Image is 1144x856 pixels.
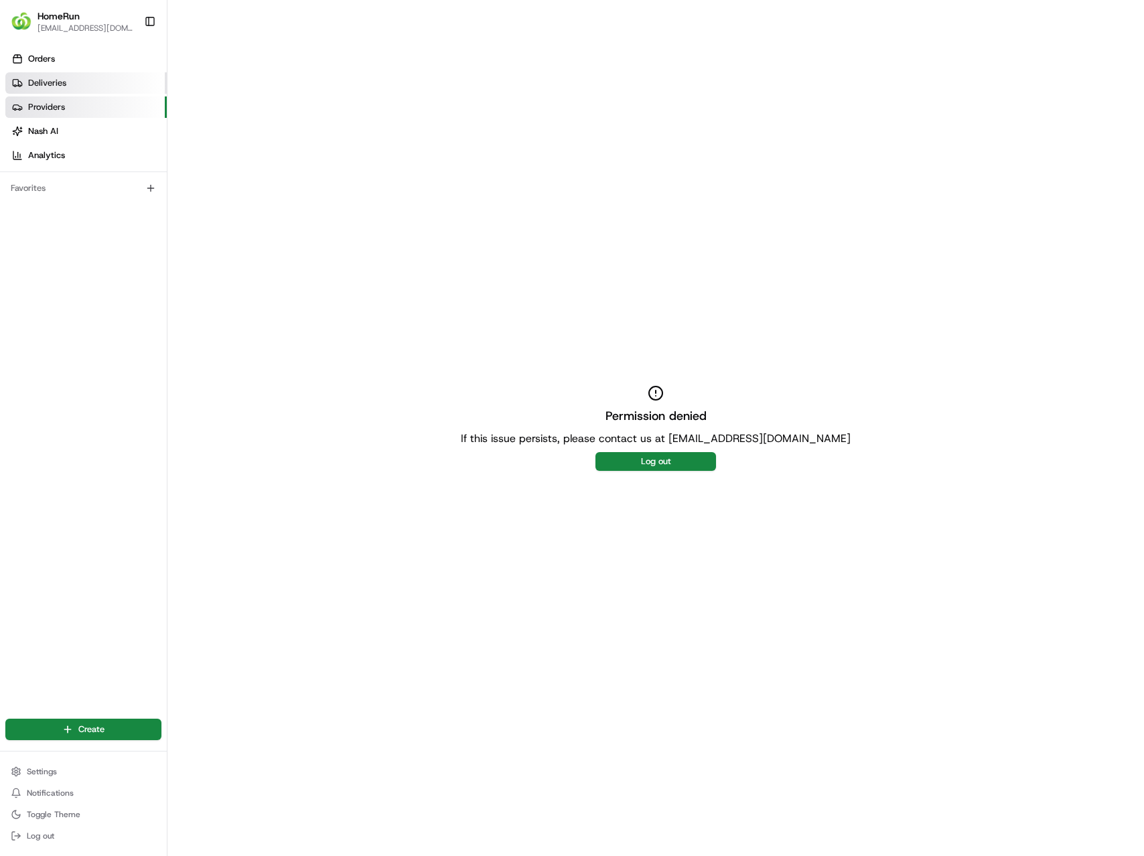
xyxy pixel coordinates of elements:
[5,121,167,142] a: Nash AI
[5,177,161,199] div: Favorites
[28,149,65,161] span: Analytics
[5,48,167,70] a: Orders
[5,762,161,781] button: Settings
[605,407,707,425] h2: Permission denied
[5,72,167,94] a: Deliveries
[461,431,851,447] p: If this issue persists, please contact us at [EMAIL_ADDRESS][DOMAIN_NAME]
[5,827,161,845] button: Log out
[78,723,104,735] span: Create
[38,9,80,23] button: HomeRun
[5,145,167,166] a: Analytics
[595,452,716,471] button: Log out
[28,77,66,89] span: Deliveries
[5,805,161,824] button: Toggle Theme
[28,101,65,113] span: Providers
[28,53,55,65] span: Orders
[5,784,161,802] button: Notifications
[27,809,80,820] span: Toggle Theme
[27,831,54,841] span: Log out
[11,11,32,32] img: HomeRun
[27,766,57,777] span: Settings
[28,125,58,137] span: Nash AI
[27,788,74,798] span: Notifications
[5,5,139,38] button: HomeRunHomeRun[EMAIL_ADDRESS][DOMAIN_NAME]
[5,719,161,740] button: Create
[5,96,167,118] a: Providers
[38,23,133,33] button: [EMAIL_ADDRESS][DOMAIN_NAME]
